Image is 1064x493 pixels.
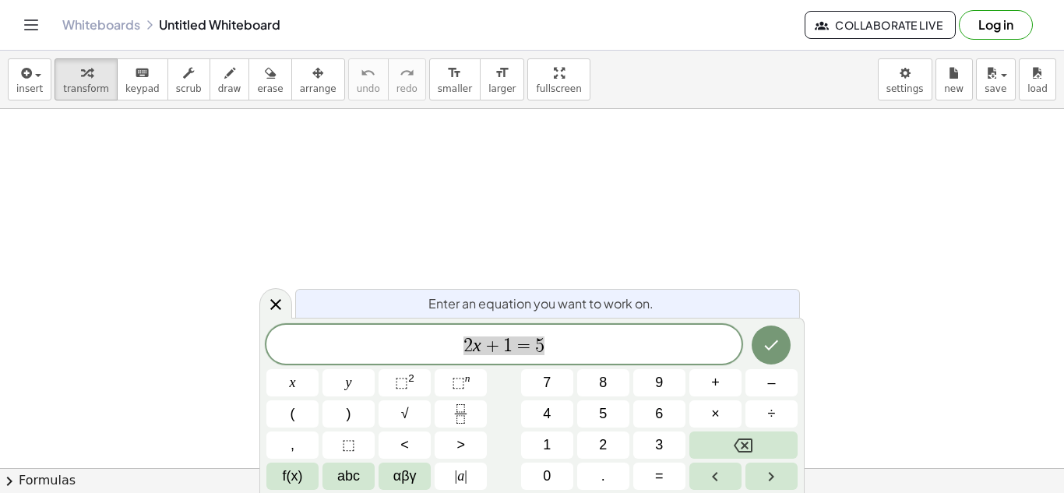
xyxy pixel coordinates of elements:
[503,336,513,355] span: 1
[599,403,607,424] span: 5
[266,369,319,396] button: x
[464,468,467,484] span: |
[805,11,956,39] button: Collaborate Live
[388,58,426,100] button: redoredo
[291,58,345,100] button: arrange
[689,463,742,490] button: Left arrow
[655,372,663,393] span: 9
[428,294,654,313] span: Enter an equation you want to work on.
[689,400,742,428] button: Times
[63,83,109,94] span: transform
[117,58,168,100] button: keyboardkeypad
[878,58,932,100] button: settings
[543,372,551,393] span: 7
[396,83,417,94] span: redo
[985,83,1006,94] span: save
[655,403,663,424] span: 6
[818,18,942,32] span: Collaborate Live
[655,435,663,456] span: 3
[429,58,481,100] button: format_sizesmaller
[393,466,417,487] span: αβγ
[135,64,150,83] i: keyboard
[633,431,685,459] button: 3
[322,463,375,490] button: Alphabet
[886,83,924,94] span: settings
[745,400,798,428] button: Divide
[176,83,202,94] span: scrub
[935,58,973,100] button: new
[767,372,775,393] span: –
[290,372,296,393] span: x
[266,400,319,428] button: (
[347,403,351,424] span: )
[19,12,44,37] button: Toggle navigation
[455,468,458,484] span: |
[768,403,776,424] span: ÷
[400,64,414,83] i: redo
[745,369,798,396] button: Minus
[601,466,605,487] span: .
[291,435,294,456] span: ,
[379,431,431,459] button: Less than
[322,431,375,459] button: Placeholder
[456,435,465,456] span: >
[521,369,573,396] button: 7
[488,83,516,94] span: larger
[322,400,375,428] button: )
[711,372,720,393] span: +
[1019,58,1056,100] button: load
[447,64,462,83] i: format_size
[400,435,409,456] span: <
[395,375,408,390] span: ⬚
[513,336,535,355] span: =
[689,369,742,396] button: Plus
[480,58,524,100] button: format_sizelarger
[337,466,360,487] span: abc
[599,435,607,456] span: 2
[257,83,283,94] span: erase
[577,400,629,428] button: 5
[452,375,465,390] span: ⬚
[655,466,664,487] span: =
[577,369,629,396] button: 8
[465,372,470,384] sup: n
[291,403,295,424] span: (
[481,336,504,355] span: +
[473,335,481,355] var: x
[752,326,791,364] button: Done
[521,463,573,490] button: 0
[435,431,487,459] button: Greater than
[689,431,798,459] button: Backspace
[495,64,509,83] i: format_size
[633,369,685,396] button: 9
[455,466,467,487] span: a
[55,58,118,100] button: transform
[435,369,487,396] button: Superscript
[633,463,685,490] button: Equals
[543,466,551,487] span: 0
[361,64,375,83] i: undo
[944,83,964,94] span: new
[62,17,140,33] a: Whiteboards
[527,58,590,100] button: fullscreen
[266,431,319,459] button: ,
[16,83,43,94] span: insert
[435,463,487,490] button: Absolute value
[283,466,303,487] span: f(x)
[1027,83,1048,94] span: load
[348,58,389,100] button: undoundo
[711,403,720,424] span: ×
[342,435,355,456] span: ⬚
[577,431,629,459] button: 2
[577,463,629,490] button: .
[248,58,291,100] button: erase
[266,463,319,490] button: Functions
[438,83,472,94] span: smaller
[959,10,1033,40] button: Log in
[599,372,607,393] span: 8
[521,400,573,428] button: 4
[536,83,581,94] span: fullscreen
[357,83,380,94] span: undo
[521,431,573,459] button: 1
[167,58,210,100] button: scrub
